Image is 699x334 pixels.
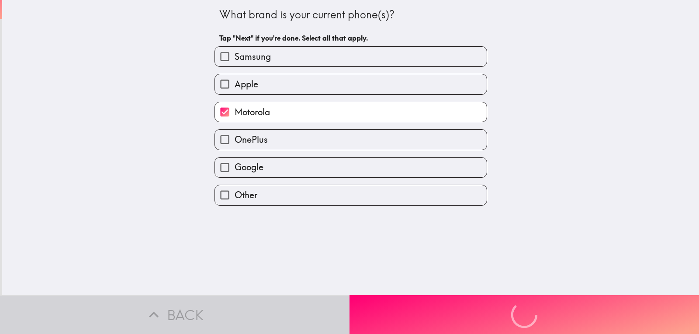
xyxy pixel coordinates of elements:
[219,33,482,43] h6: Tap "Next" if you're done. Select all that apply.
[219,7,482,22] div: What brand is your current phone(s)?
[235,106,270,118] span: Motorola
[215,158,487,177] button: Google
[235,134,268,146] span: OnePlus
[215,130,487,149] button: OnePlus
[235,51,271,63] span: Samsung
[215,47,487,66] button: Samsung
[235,78,258,90] span: Apple
[215,185,487,205] button: Other
[235,189,257,201] span: Other
[235,161,263,173] span: Google
[215,102,487,122] button: Motorola
[215,74,487,94] button: Apple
